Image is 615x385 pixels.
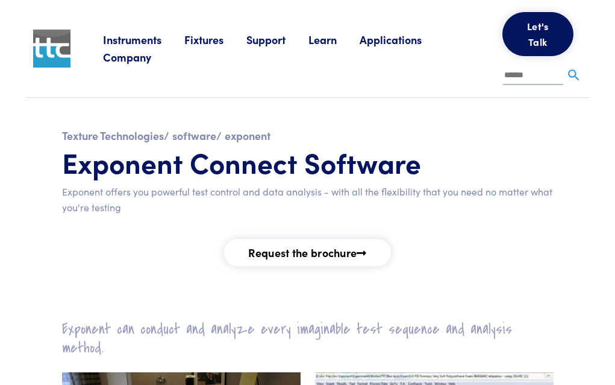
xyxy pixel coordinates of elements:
[225,128,270,143] a: exponent
[502,12,573,56] button: Let's Talk
[308,32,360,47] a: Learn
[62,128,169,143] h6: /
[55,320,561,358] h2: Exponent can conduct and analyze every imaginable test sequence and analysis method.
[224,239,390,266] a: Request the brochure
[184,32,246,47] a: Fixtures
[172,128,222,143] h6: /
[62,184,554,215] p: Exponent offers you powerful test control and data analysis - with all the flexibility that you n...
[33,30,70,67] img: ttc_logo_1x1_v1.0.png
[360,32,445,47] a: Applications
[246,32,308,47] a: Support
[62,128,164,143] a: Texture Technologies
[172,128,216,143] a: software
[103,49,174,65] a: Company
[62,145,554,180] h1: Exponent Connect Software
[103,32,184,47] a: Instruments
